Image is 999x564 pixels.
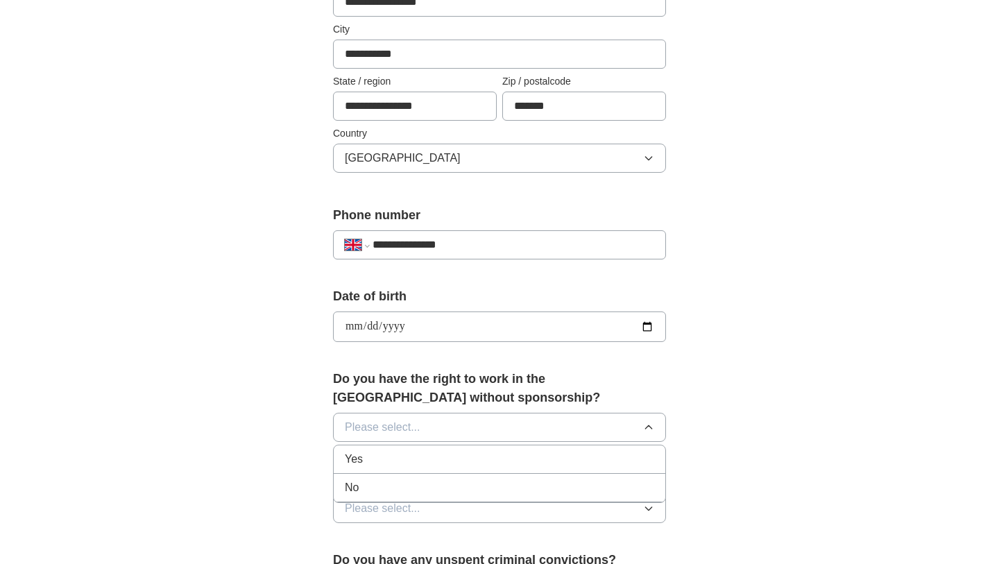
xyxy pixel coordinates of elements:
label: Zip / postalcode [502,74,666,89]
span: Yes [345,451,363,468]
label: Phone number [333,206,666,225]
span: Please select... [345,500,420,517]
label: State / region [333,74,497,89]
span: Please select... [345,419,420,436]
label: Date of birth [333,287,666,306]
span: [GEOGRAPHIC_DATA] [345,150,461,166]
label: Do you have the right to work in the [GEOGRAPHIC_DATA] without sponsorship? [333,370,666,407]
button: [GEOGRAPHIC_DATA] [333,144,666,173]
label: City [333,22,666,37]
span: No [345,479,359,496]
button: Please select... [333,413,666,442]
label: Country [333,126,666,141]
button: Please select... [333,494,666,523]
